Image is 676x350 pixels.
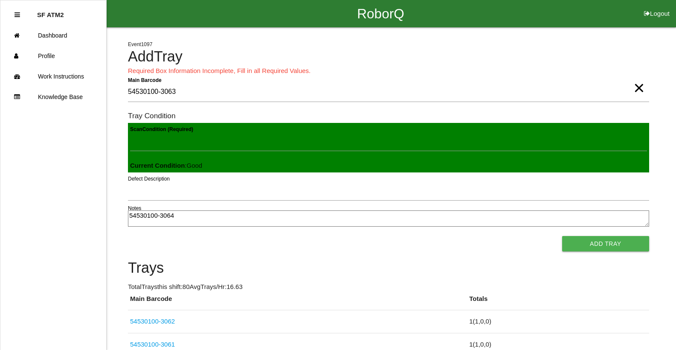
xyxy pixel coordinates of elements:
b: Current Condition [130,162,185,169]
h4: Add Tray [128,49,649,65]
span: Clear Input [633,71,644,88]
div: Close [15,5,20,25]
a: Dashboard [0,25,106,46]
input: Required [128,82,649,102]
label: Notes [128,204,141,212]
label: Defect Description [128,175,170,183]
h4: Trays [128,260,649,276]
a: 54530100-3062 [130,318,175,325]
span: : Good [130,162,202,169]
p: Required Box Information Incomplete, Fill in all Required Values. [128,66,649,76]
th: Main Barcode [128,294,467,310]
th: Totals [467,294,649,310]
td: 1 ( 1 , 0 , 0 ) [467,310,649,333]
b: Main Barcode [128,77,162,83]
h6: Tray Condition [128,112,649,120]
p: Total Trays this shift: 80 Avg Trays /Hr: 16.63 [128,282,649,292]
button: Add Tray [562,236,649,251]
a: Knowledge Base [0,87,106,107]
span: Event 1097 [128,41,152,47]
a: Work Instructions [0,66,106,87]
b: Scan Condition (Required) [130,126,193,132]
a: Profile [0,46,106,66]
p: SF ATM2 [37,5,64,18]
a: 54530100-3061 [130,341,175,348]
